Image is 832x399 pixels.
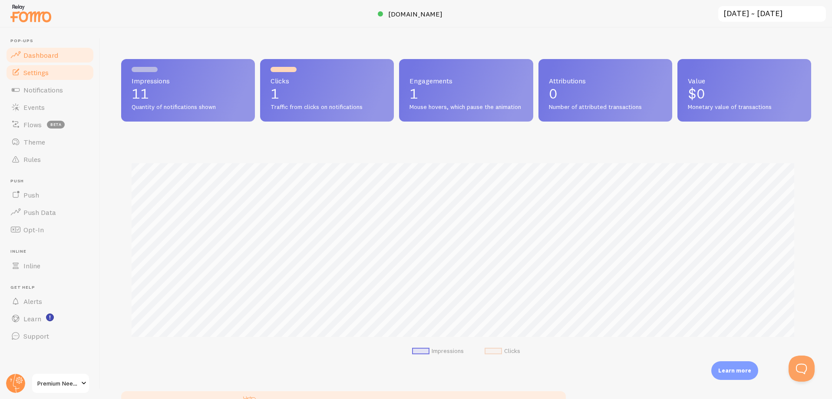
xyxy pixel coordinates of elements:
[409,103,522,111] span: Mouse hovers, which pause the animation
[23,68,49,77] span: Settings
[711,361,758,380] div: Learn more
[5,116,95,133] a: Flows beta
[688,77,801,84] span: Value
[23,261,40,270] span: Inline
[718,366,751,375] p: Learn more
[789,356,815,382] iframe: Help Scout Beacon - Open
[5,221,95,238] a: Opt-In
[23,86,63,94] span: Notifications
[5,81,95,99] a: Notifications
[10,249,95,254] span: Inline
[5,327,95,345] a: Support
[10,178,95,184] span: Push
[485,347,520,355] li: Clicks
[271,77,383,84] span: Clicks
[271,103,383,111] span: Traffic from clicks on notifications
[23,208,56,217] span: Push Data
[23,314,41,323] span: Learn
[5,310,95,327] a: Learn
[23,332,49,340] span: Support
[132,77,244,84] span: Impressions
[132,87,244,101] p: 11
[5,64,95,81] a: Settings
[412,347,464,355] li: Impressions
[5,151,95,168] a: Rules
[409,77,522,84] span: Engagements
[23,103,45,112] span: Events
[5,186,95,204] a: Push
[271,87,383,101] p: 1
[5,46,95,64] a: Dashboard
[5,293,95,310] a: Alerts
[10,38,95,44] span: Pop-ups
[688,103,801,111] span: Monetary value of transactions
[5,257,95,274] a: Inline
[549,87,662,101] p: 0
[23,297,42,306] span: Alerts
[9,2,53,24] img: fomo-relay-logo-orange.svg
[5,204,95,221] a: Push Data
[409,87,522,101] p: 1
[5,99,95,116] a: Events
[549,103,662,111] span: Number of attributed transactions
[23,155,41,164] span: Rules
[10,285,95,290] span: Get Help
[132,103,244,111] span: Quantity of notifications shown
[23,51,58,59] span: Dashboard
[688,85,705,102] span: $0
[549,77,662,84] span: Attributions
[5,133,95,151] a: Theme
[23,120,42,129] span: Flows
[46,313,54,321] svg: <p>Watch New Feature Tutorials!</p>
[23,138,45,146] span: Theme
[47,121,65,129] span: beta
[23,225,44,234] span: Opt-In
[37,378,79,389] span: Premium Neem Datun
[31,373,90,394] a: Premium Neem Datun
[23,191,39,199] span: Push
